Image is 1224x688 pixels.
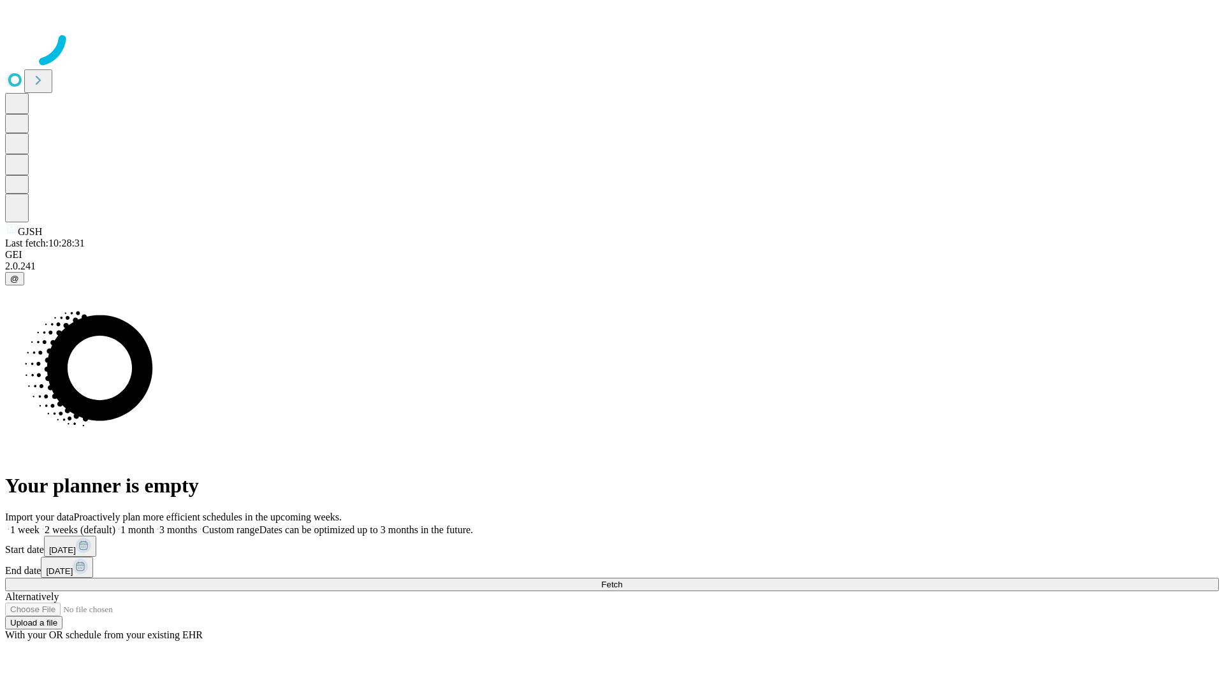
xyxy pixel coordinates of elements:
[5,474,1219,498] h1: Your planner is empty
[159,524,197,535] span: 3 months
[74,512,342,522] span: Proactively plan more efficient schedules in the upcoming weeks.
[41,557,93,578] button: [DATE]
[5,591,59,602] span: Alternatively
[5,629,203,640] span: With your OR schedule from your existing EHR
[46,566,73,576] span: [DATE]
[5,616,62,629] button: Upload a file
[18,226,42,237] span: GJSH
[120,524,154,535] span: 1 month
[5,578,1219,591] button: Fetch
[5,557,1219,578] div: End date
[44,536,96,557] button: [DATE]
[259,524,473,535] span: Dates can be optimized up to 3 months in the future.
[45,524,115,535] span: 2 weeks (default)
[5,238,85,248] span: Last fetch: 10:28:31
[5,536,1219,557] div: Start date
[202,524,259,535] span: Custom range
[5,261,1219,272] div: 2.0.241
[49,545,76,555] span: [DATE]
[5,249,1219,261] div: GEI
[10,274,19,283] span: @
[10,524,40,535] span: 1 week
[5,512,74,522] span: Import your data
[5,272,24,285] button: @
[601,580,622,589] span: Fetch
